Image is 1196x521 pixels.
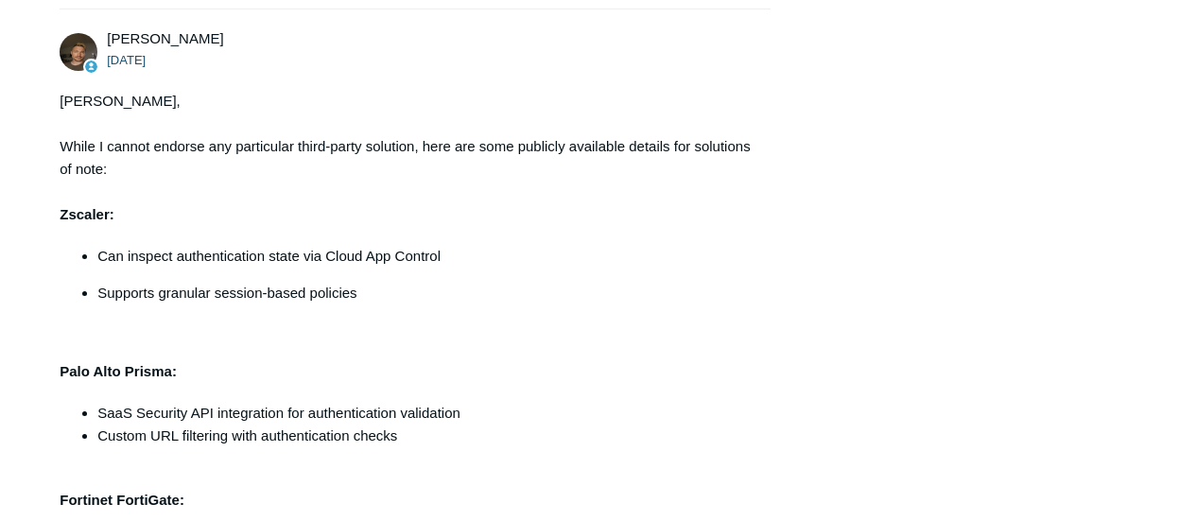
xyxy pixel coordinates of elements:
strong: Fortinet FortiGate: [60,492,184,508]
li: Custom URL filtering with authentication checks [97,425,751,447]
strong: Palo Alto Prisma: [60,363,177,379]
p: Supports granular session-based policies [97,282,751,304]
span: Andy Paull [107,30,223,46]
strong: Zscaler: [60,206,114,222]
time: 08/29/2025, 08:33 [107,53,146,67]
li: Can inspect authentication state via Cloud App Control [97,245,751,268]
li: SaaS Security API integration for authentication validation [97,402,751,425]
